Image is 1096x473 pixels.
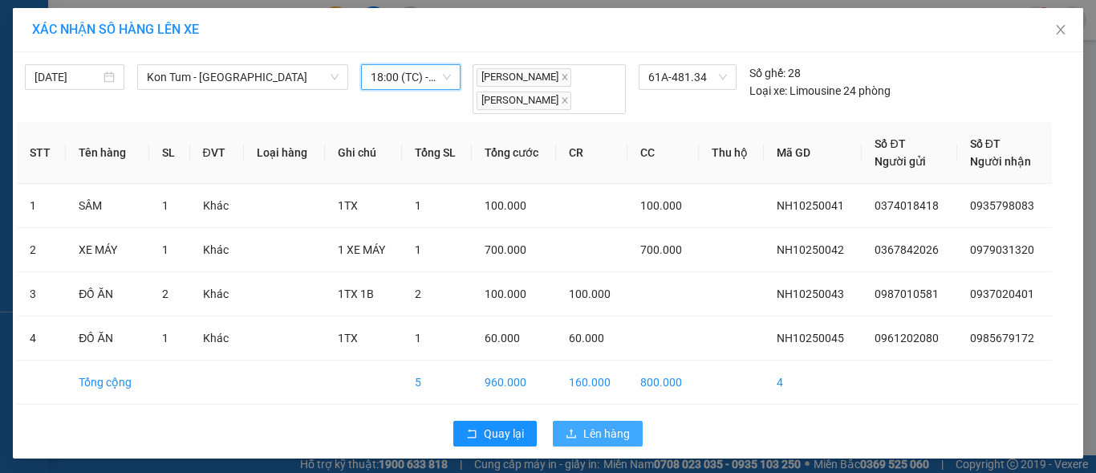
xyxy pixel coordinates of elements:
[402,122,473,184] th: Tổng SL
[415,243,421,256] span: 1
[66,316,149,361] td: ĐỒ ĂN
[190,122,245,184] th: ĐVT
[14,14,126,52] div: BX Ngọc Hồi - Kon Tum
[569,332,604,345] span: 60.000
[970,243,1034,256] span: 0979031320
[17,228,66,272] td: 2
[777,332,844,345] span: NH10250045
[14,52,126,75] div: 0961202080
[244,122,324,184] th: Loại hàng
[484,425,524,442] span: Quay lại
[137,52,266,75] div: 0985679172
[338,287,374,300] span: 1TX 1B
[553,421,643,446] button: uploadLên hàng
[777,243,844,256] span: NH10250042
[137,84,159,100] span: TC:
[556,361,627,405] td: 160.000
[764,122,863,184] th: Mã GD
[970,137,1001,150] span: Số ĐT
[371,65,451,89] span: 18:00 (TC) - 61A-481.34
[1054,23,1067,36] span: close
[749,64,801,82] div: 28
[190,272,245,316] td: Khác
[485,287,526,300] span: 100.000
[472,122,556,184] th: Tổng cước
[875,287,939,300] span: 0987010581
[764,361,863,405] td: 4
[640,243,682,256] span: 700.000
[970,332,1034,345] span: 0985679172
[970,287,1034,300] span: 0937020401
[970,155,1031,168] span: Người nhận
[699,122,764,184] th: Thu hộ
[190,316,245,361] td: Khác
[749,82,891,100] div: Limousine 24 phòng
[749,64,785,82] span: Số ghế:
[566,428,577,441] span: upload
[875,199,939,212] span: 0374018418
[330,72,339,82] span: down
[17,122,66,184] th: STT
[162,332,168,345] span: 1
[485,243,526,256] span: 700.000
[627,122,699,184] th: CC
[338,199,358,212] span: 1TX
[477,68,571,87] span: [PERSON_NAME]
[402,361,473,405] td: 5
[583,425,630,442] span: Lên hàng
[561,73,569,81] span: close
[472,361,556,405] td: 960.000
[875,332,939,345] span: 0961202080
[162,199,168,212] span: 1
[35,68,100,86] input: 11/10/2025
[1038,8,1083,53] button: Close
[66,361,149,405] td: Tổng cộng
[627,361,699,405] td: 800.000
[66,122,149,184] th: Tên hàng
[415,199,421,212] span: 1
[162,287,168,300] span: 2
[875,137,905,150] span: Số ĐT
[137,15,176,32] span: Nhận:
[17,184,66,228] td: 1
[875,243,939,256] span: 0367842026
[415,287,421,300] span: 2
[66,272,149,316] td: ĐỒ ĂN
[485,332,520,345] span: 60.000
[32,22,199,37] span: XÁC NHẬN SỐ HÀNG LÊN XE
[556,122,627,184] th: CR
[137,75,262,215] span: GTNCR-150K-LONG TRƯỜNG Q.THỦ ĐỨC
[569,287,611,300] span: 100.000
[485,199,526,212] span: 100.000
[561,96,569,104] span: close
[338,243,385,256] span: 1 XE MÁY
[749,82,787,100] span: Loại xe:
[648,65,727,89] span: 61A-481.34
[66,228,149,272] td: XE MÁY
[970,199,1034,212] span: 0935798083
[777,287,844,300] span: NH10250043
[17,272,66,316] td: 3
[477,92,571,110] span: [PERSON_NAME]
[137,14,266,52] div: BX Miền Đông
[453,421,537,446] button: rollbackQuay lại
[66,184,149,228] td: SÂM
[149,122,190,184] th: SL
[190,228,245,272] td: Khác
[325,122,402,184] th: Ghi chú
[338,332,358,345] span: 1TX
[415,332,421,345] span: 1
[640,199,682,212] span: 100.000
[875,155,926,168] span: Người gửi
[162,243,168,256] span: 1
[147,65,339,89] span: Kon Tum - Sài Gòn
[14,15,39,32] span: Gửi:
[777,199,844,212] span: NH10250041
[466,428,477,441] span: rollback
[17,316,66,361] td: 4
[190,184,245,228] td: Khác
